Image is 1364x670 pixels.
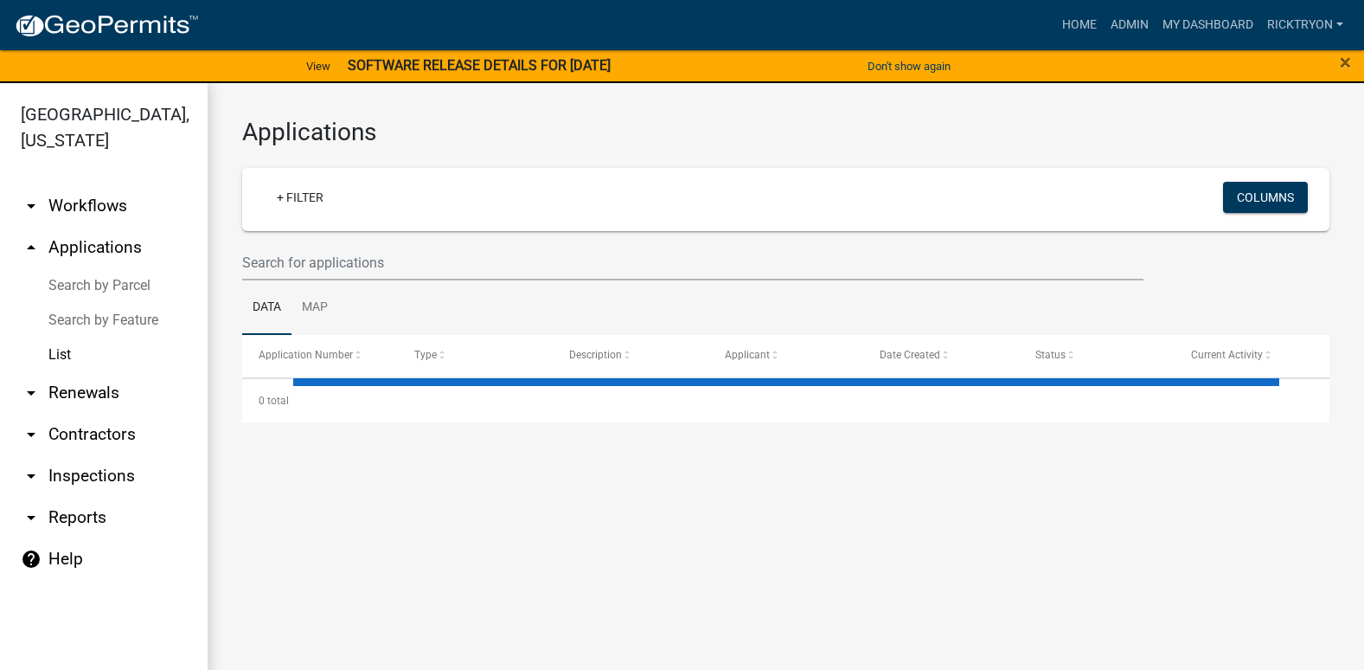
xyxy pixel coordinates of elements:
[21,237,42,258] i: arrow_drop_up
[242,118,1329,147] h3: Applications
[1035,349,1066,361] span: Status
[299,52,337,81] a: View
[725,349,770,361] span: Applicant
[861,52,957,81] button: Don't show again
[553,335,708,377] datatable-header-cell: Description
[21,424,42,445] i: arrow_drop_down
[1340,50,1351,74] span: ×
[263,182,337,213] a: + Filter
[21,507,42,528] i: arrow_drop_down
[21,196,42,216] i: arrow_drop_down
[1191,349,1263,361] span: Current Activity
[1104,9,1156,42] a: Admin
[259,349,353,361] span: Application Number
[1174,335,1329,377] datatable-header-cell: Current Activity
[1340,52,1351,73] button: Close
[569,349,622,361] span: Description
[708,335,864,377] datatable-header-cell: Applicant
[414,349,437,361] span: Type
[1223,182,1308,213] button: Columns
[863,335,1019,377] datatable-header-cell: Date Created
[1260,9,1350,42] a: ricktryon
[21,383,42,403] i: arrow_drop_down
[880,349,940,361] span: Date Created
[242,280,291,336] a: Data
[1055,9,1104,42] a: Home
[21,549,42,570] i: help
[348,57,611,74] strong: SOFTWARE RELEASE DETAILS FOR [DATE]
[1156,9,1260,42] a: My Dashboard
[242,379,1329,422] div: 0 total
[291,280,338,336] a: Map
[242,245,1143,280] input: Search for applications
[1019,335,1175,377] datatable-header-cell: Status
[398,335,554,377] datatable-header-cell: Type
[21,466,42,486] i: arrow_drop_down
[242,335,398,377] datatable-header-cell: Application Number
